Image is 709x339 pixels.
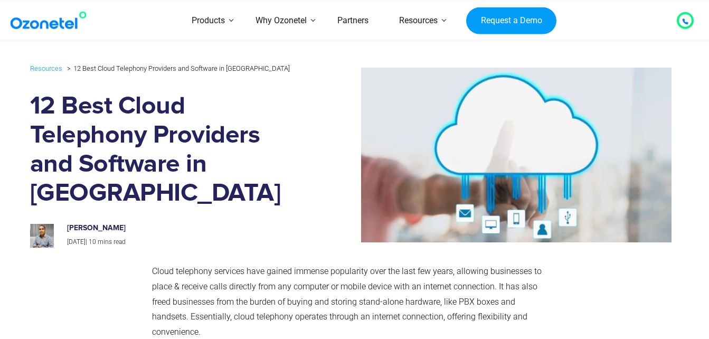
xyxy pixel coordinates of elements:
[30,224,54,248] img: prashanth-kancherla_avatar-200x200.jpeg
[67,224,290,233] h6: [PERSON_NAME]
[240,2,322,40] a: Why Ozonetel
[384,2,453,40] a: Resources
[30,62,62,74] a: Resources
[67,238,86,246] span: [DATE]
[89,238,96,246] span: 10
[152,266,542,337] span: Cloud telephony services have gained immense popularity over the last few years, allowing busines...
[30,92,301,208] h1: 12 Best Cloud Telephony Providers and Software in [GEOGRAPHIC_DATA]
[67,237,290,248] p: |
[322,2,384,40] a: Partners
[98,238,126,246] span: mins read
[64,62,290,75] li: 12 Best Cloud Telephony Providers and Software in [GEOGRAPHIC_DATA]
[466,7,556,34] a: Request a Demo
[176,2,240,40] a: Products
